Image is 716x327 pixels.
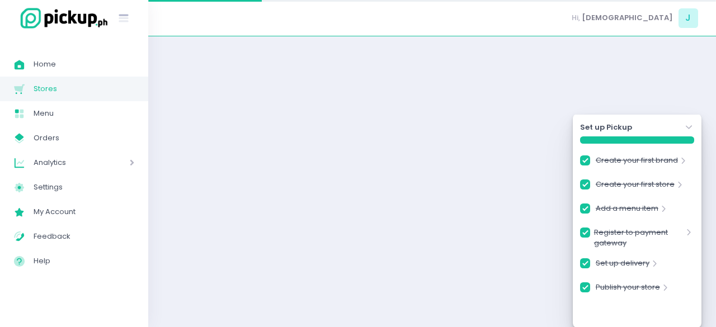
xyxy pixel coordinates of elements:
[34,106,134,121] span: Menu
[596,258,649,273] a: Set up delivery
[572,12,580,23] span: Hi,
[34,57,134,72] span: Home
[582,12,673,23] span: [DEMOGRAPHIC_DATA]
[596,155,678,170] a: Create your first brand
[34,205,134,219] span: My Account
[580,122,632,133] strong: Set up Pickup
[14,6,109,30] img: logo
[34,131,134,145] span: Orders
[34,229,134,244] span: Feedback
[34,82,134,96] span: Stores
[596,282,660,297] a: Publish your store
[594,227,684,249] a: Register to payment gateway
[679,8,698,28] span: J
[596,203,658,218] a: Add a menu item
[34,254,134,268] span: Help
[596,179,675,194] a: Create your first store
[34,155,98,170] span: Analytics
[34,180,134,195] span: Settings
